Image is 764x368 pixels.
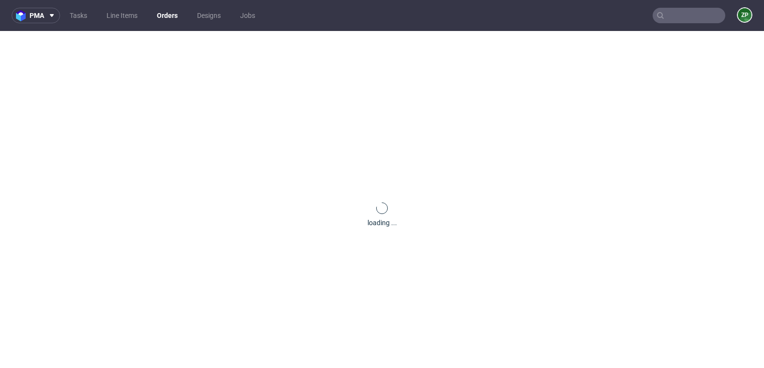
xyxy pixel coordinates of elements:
[234,8,261,23] a: Jobs
[101,8,143,23] a: Line Items
[64,8,93,23] a: Tasks
[367,218,397,228] div: loading ...
[12,8,60,23] button: pma
[738,8,751,22] figcaption: ZP
[191,8,227,23] a: Designs
[30,12,44,19] span: pma
[151,8,183,23] a: Orders
[16,10,30,21] img: logo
